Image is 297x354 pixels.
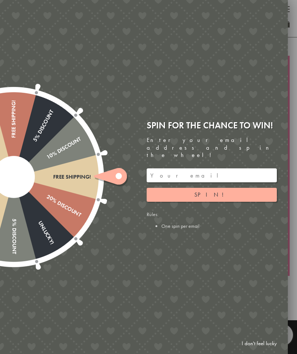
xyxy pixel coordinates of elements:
[147,168,277,182] input: Your email
[147,120,277,131] div: Spin for the chance to win!
[238,337,280,350] a: I don't feel lucky
[11,109,55,178] div: 5% Discount
[11,175,55,245] div: Unlucky!
[147,136,277,159] div: Enter your email address and spin the wheel!
[14,174,91,180] div: Free shipping!
[194,191,229,198] span: Spin!
[12,174,82,218] div: 20% Discount
[161,223,277,229] li: One spin per email
[11,100,17,177] div: Free shipping!
[147,211,277,229] div: Rules:
[147,188,277,202] button: Spin!
[11,177,17,254] div: 5% Discount
[12,136,82,180] div: 10% Discount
